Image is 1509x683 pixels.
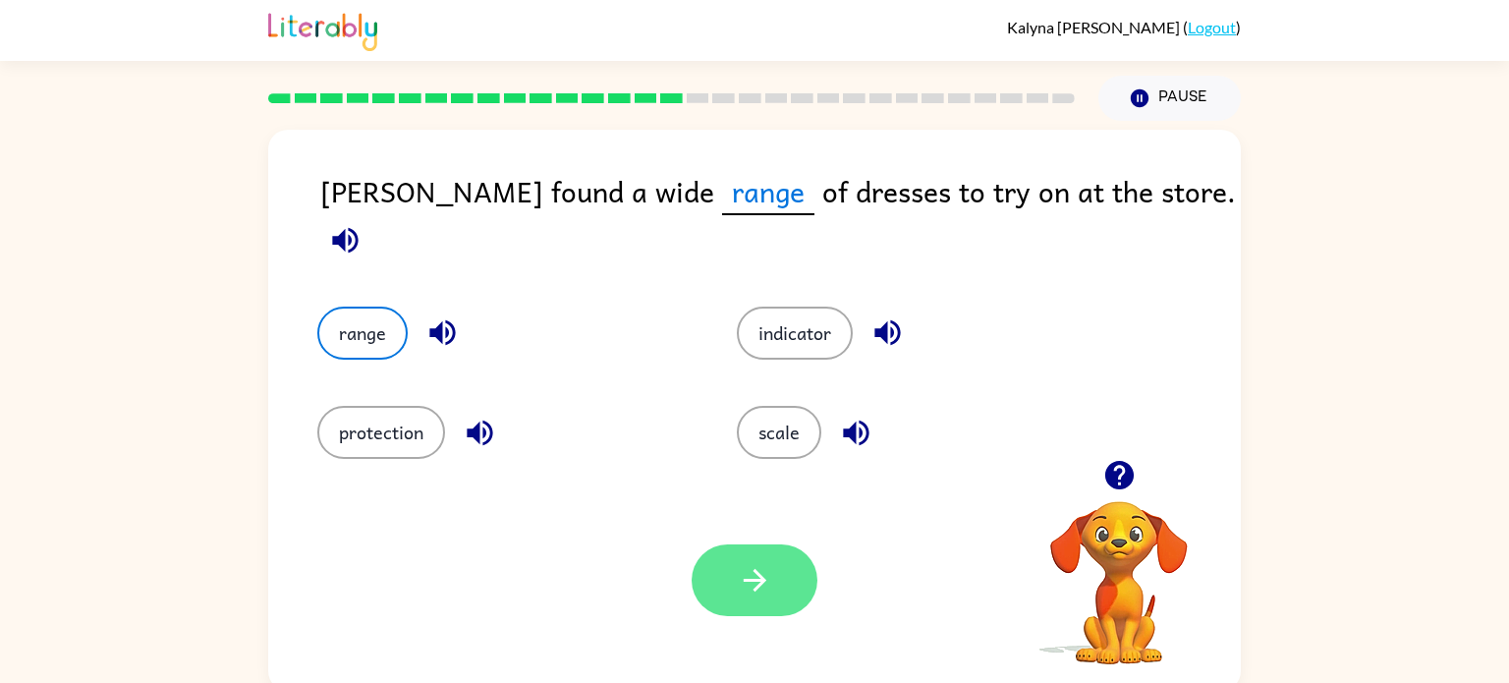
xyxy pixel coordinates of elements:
[317,406,445,459] button: protection
[1007,18,1183,36] span: Kalyna [PERSON_NAME]
[1188,18,1236,36] a: Logout
[320,169,1241,267] div: [PERSON_NAME] found a wide of dresses to try on at the store.
[737,307,853,360] button: indicator
[1007,18,1241,36] div: ( )
[1021,471,1217,667] video: Your browser must support playing .mp4 files to use Literably. Please try using another browser.
[737,406,821,459] button: scale
[1098,76,1241,121] button: Pause
[317,307,408,360] button: range
[268,8,377,51] img: Literably
[722,169,814,215] span: range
